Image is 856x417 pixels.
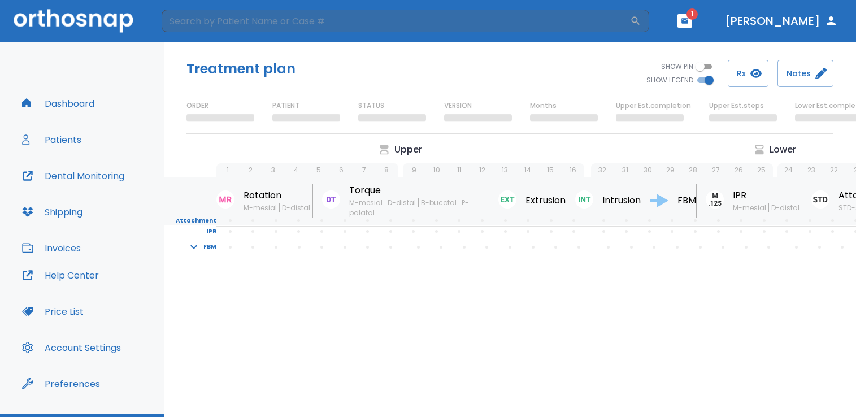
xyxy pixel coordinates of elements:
button: Patients [15,126,88,153]
p: 5 [316,165,321,175]
button: [PERSON_NAME] [720,11,842,31]
p: FBM [677,194,696,207]
p: 15 [547,165,554,175]
p: Extrusion [525,194,566,207]
button: Rx [728,60,768,87]
button: Dashboard [15,90,101,117]
img: Orthosnap [14,9,133,32]
p: 28 [689,165,697,175]
p: Torque [349,184,489,197]
button: Dental Monitoring [15,162,131,189]
button: Notes [777,60,833,87]
p: VERSION [444,101,472,111]
button: Shipping [15,198,89,225]
p: 13 [502,165,508,175]
p: 30 [644,165,652,175]
button: Invoices [15,234,88,262]
span: D-distal [768,203,802,212]
p: 1 [227,165,229,175]
p: 29 [666,165,675,175]
p: 23 [807,165,815,175]
button: Price List [15,298,90,325]
p: 4 [294,165,298,175]
p: 9 [412,165,416,175]
p: Upper Est.completion [616,101,691,111]
p: STATUS [358,101,384,111]
span: D-distal [279,203,312,212]
p: 3 [271,165,275,175]
p: 26 [735,165,743,175]
p: 27 [712,165,720,175]
p: 10 [433,165,440,175]
p: 7 [362,165,366,175]
p: PATIENT [272,101,299,111]
p: Months [530,101,557,111]
span: SHOW PIN [661,62,693,72]
h5: Treatment plan [186,60,296,78]
p: 22 [830,165,838,175]
span: D-distal [385,198,418,207]
p: 2 [249,165,253,175]
p: 6 [339,165,344,175]
p: Attachment [164,216,216,226]
p: Upper Est.steps [709,101,764,111]
p: 12 [479,165,485,175]
p: Rotation [244,189,312,202]
span: M-mesial [244,203,279,212]
p: IPR [164,227,216,237]
p: 8 [384,165,389,175]
p: 16 [570,165,576,175]
p: IPR [733,189,802,202]
p: Upper [394,143,422,157]
span: P-palatal [349,198,469,218]
p: ORDER [186,101,208,111]
p: 11 [457,165,462,175]
p: Lower [770,143,796,157]
p: 31 [622,165,628,175]
button: Help Center [15,262,106,289]
span: 1 [686,8,698,20]
p: 24 [784,165,793,175]
p: Intrusion [602,194,641,207]
span: M-mesial [733,203,768,212]
button: Preferences [15,370,107,397]
span: B-bucctal [418,198,459,207]
p: 32 [598,165,606,175]
p: FBM [203,242,216,252]
span: M-mesial [349,198,385,207]
p: 14 [524,165,531,175]
button: Account Settings [15,334,128,361]
input: Search by Patient Name or Case # [162,10,630,32]
span: SHOW LEGEND [646,75,693,85]
p: 25 [757,165,766,175]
